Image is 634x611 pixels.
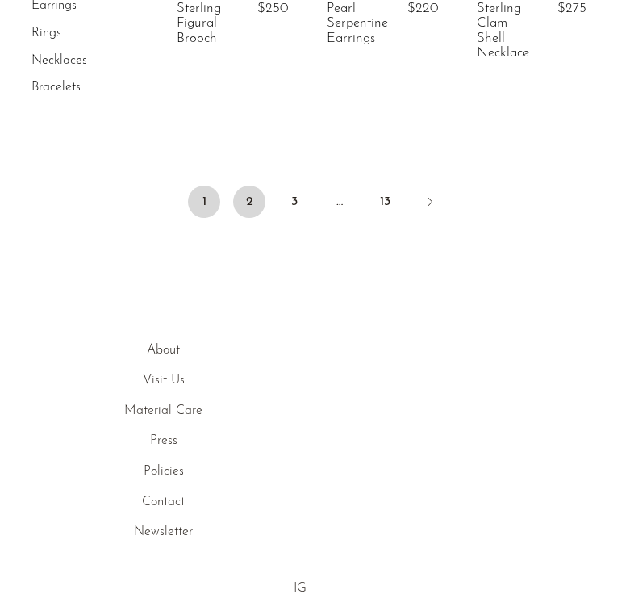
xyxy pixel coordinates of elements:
a: 3 [278,186,311,218]
a: Material Care [124,404,202,417]
span: 1 [188,186,220,218]
a: Visit Us [143,374,185,387]
ul: Quick links [19,341,307,543]
a: Sterling Figural Brooch [177,2,238,46]
a: 13 [369,186,401,218]
a: Newsletter [134,525,193,538]
a: Bracelets [31,81,81,94]
span: $250 [257,2,288,15]
a: Policies [144,465,184,478]
a: Press [150,434,177,447]
a: Pearl Serpentine Earrings [327,2,388,46]
span: … [323,186,356,218]
a: Next [414,186,446,221]
a: Necklaces [31,53,87,66]
a: About [147,344,180,357]
span: $220 [407,2,438,15]
a: Contact [142,496,185,508]
a: Rings [31,27,61,40]
a: IG [294,582,307,595]
span: $275 [557,2,586,15]
a: 2 [233,186,265,218]
a: Sterling Clam Shell Necklace [477,2,538,61]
